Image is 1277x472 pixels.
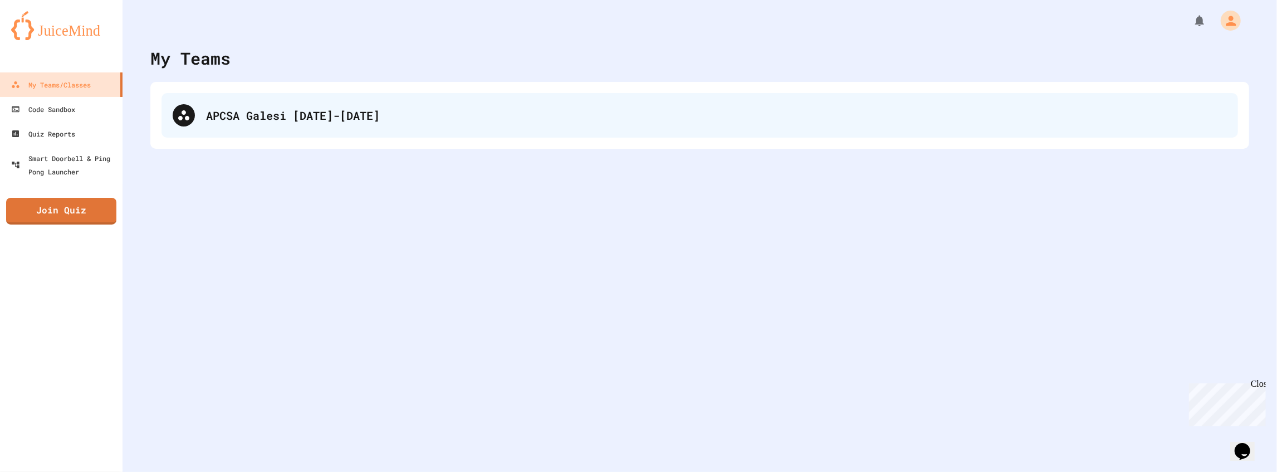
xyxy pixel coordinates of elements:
[150,46,231,71] div: My Teams
[11,78,91,91] div: My Teams/Classes
[11,11,111,40] img: logo-orange.svg
[1209,8,1244,33] div: My Account
[4,4,77,71] div: Chat with us now!Close
[206,107,1227,124] div: APCSA Galesi [DATE]-[DATE]
[11,127,75,140] div: Quiz Reports
[6,198,116,225] a: Join Quiz
[11,152,118,178] div: Smart Doorbell & Ping Pong Launcher
[162,93,1238,138] div: APCSA Galesi [DATE]-[DATE]
[1172,11,1209,30] div: My Notifications
[1185,379,1266,426] iframe: chat widget
[11,103,75,116] div: Code Sandbox
[1230,427,1266,461] iframe: chat widget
